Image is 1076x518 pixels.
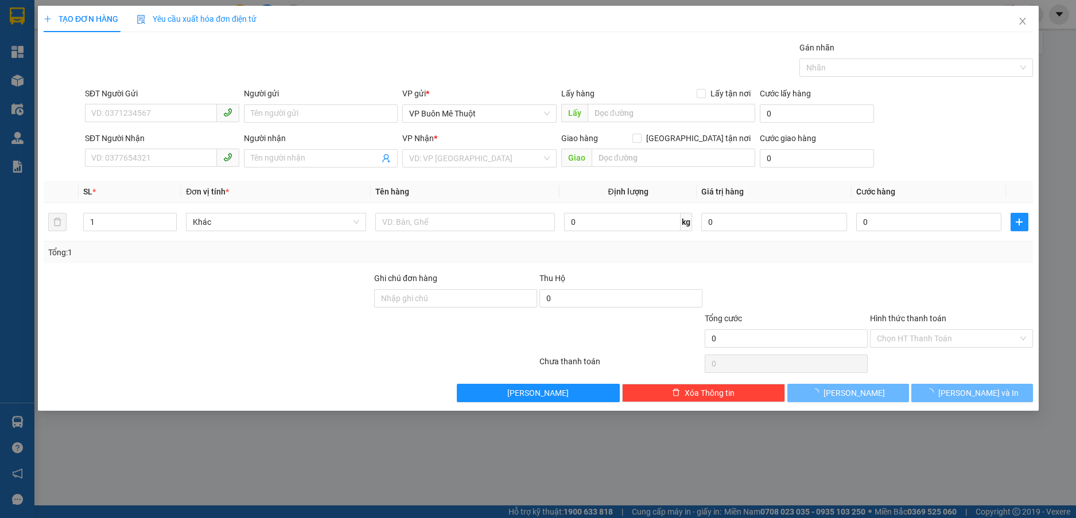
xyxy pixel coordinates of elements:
div: Người nhận [243,132,398,145]
span: [PERSON_NAME] [823,387,885,399]
div: Chưa thanh toán [538,355,704,375]
span: VP Buôn Mê Thuột [409,105,550,122]
span: plus [1011,217,1028,227]
span: close [1017,17,1027,26]
span: phone [223,153,232,162]
span: Lấy hàng [561,89,594,98]
span: Yêu cầu xuất hóa đơn điện tử [137,14,257,24]
span: loading [925,388,938,396]
img: icon [137,15,146,24]
span: Tên hàng [375,187,409,196]
span: VP Nhận [402,134,434,143]
input: Cước lấy hàng [759,104,873,123]
button: plus [1011,213,1028,231]
span: Định lượng [608,187,648,196]
div: VP gửi [402,87,557,100]
input: Dọc đường [591,149,755,167]
label: Gán nhãn [799,43,834,52]
span: Khác [193,213,359,231]
span: SL [83,187,92,196]
button: [PERSON_NAME] [787,384,908,402]
input: Cước giao hàng [759,149,873,168]
span: loading [811,388,823,396]
span: [PERSON_NAME] và In [938,387,1018,399]
label: Cước giao hàng [759,134,815,143]
label: Cước lấy hàng [759,89,810,98]
input: VD: Bàn, Ghế [375,213,554,231]
div: SĐT Người Nhận [85,132,239,145]
span: TẠO ĐƠN HÀNG [44,14,118,24]
span: Đơn vị tính [186,187,229,196]
span: Thu Hộ [539,274,565,283]
button: deleteXóa Thông tin [621,384,784,402]
span: kg [681,213,692,231]
span: Giao hàng [561,134,597,143]
div: Người gửi [243,87,398,100]
span: Cước hàng [856,187,895,196]
span: Giao [561,149,591,167]
span: delete [672,388,680,398]
input: 0 [701,213,846,231]
span: Giá trị hàng [701,187,744,196]
button: [PERSON_NAME] [457,384,620,402]
label: Hình thức thanh toán [869,314,946,323]
span: [PERSON_NAME] [507,387,569,399]
input: Ghi chú đơn hàng [374,289,537,307]
span: Lấy tận nơi [705,87,755,100]
button: delete [48,213,67,231]
div: SĐT Người Gửi [85,87,239,100]
div: Tổng: 1 [48,246,415,259]
span: Lấy [561,104,587,122]
span: plus [44,15,52,23]
button: [PERSON_NAME] và In [911,384,1032,402]
span: user-add [382,154,391,163]
span: Xóa Thông tin [685,387,735,399]
span: Tổng cước [704,314,741,323]
input: Dọc đường [587,104,755,122]
button: Close [1006,6,1038,38]
label: Ghi chú đơn hàng [374,274,437,283]
span: phone [223,108,232,117]
span: [GEOGRAPHIC_DATA] tận nơi [641,132,755,145]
